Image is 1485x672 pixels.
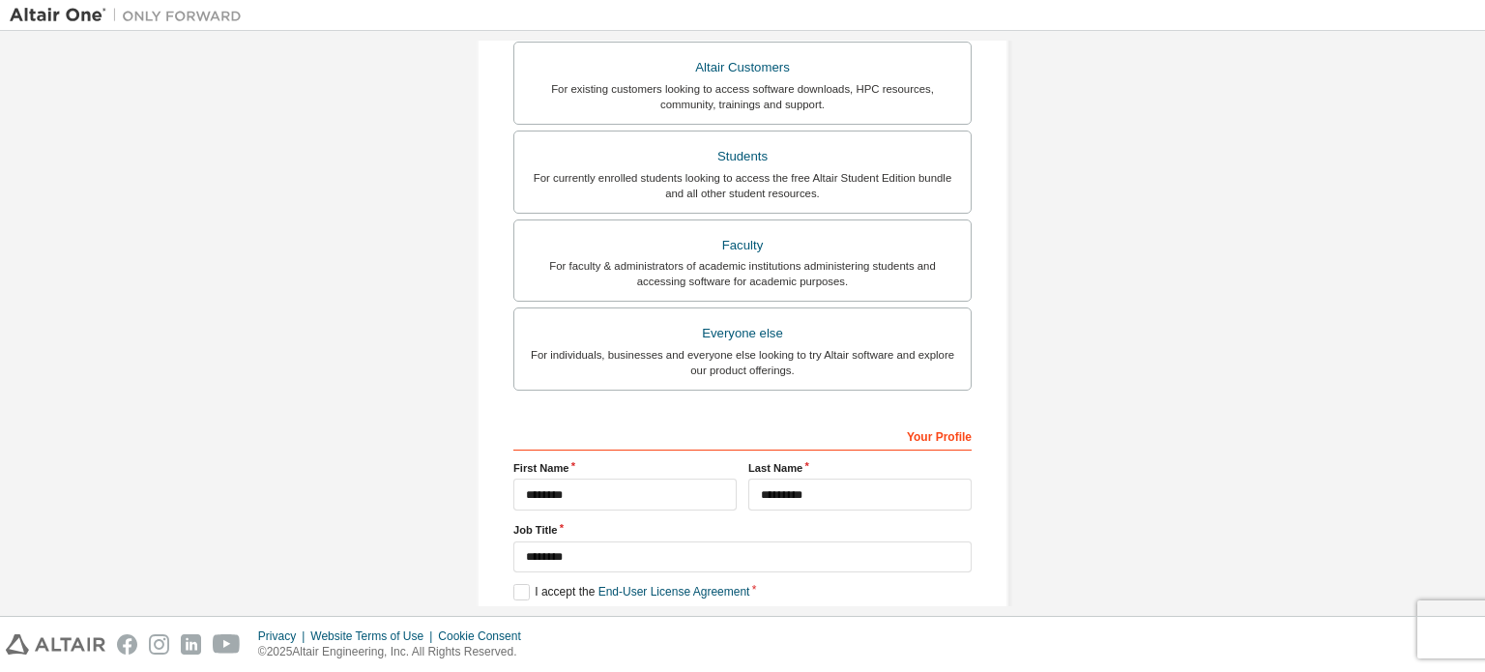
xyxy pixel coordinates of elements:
[513,420,972,451] div: Your Profile
[310,628,438,644] div: Website Terms of Use
[117,634,137,655] img: facebook.svg
[598,585,750,599] a: End-User License Agreement
[526,54,959,81] div: Altair Customers
[513,584,749,600] label: I accept the
[10,6,251,25] img: Altair One
[526,258,959,289] div: For faculty & administrators of academic institutions administering students and accessing softwa...
[526,232,959,259] div: Faculty
[526,143,959,170] div: Students
[438,628,532,644] div: Cookie Consent
[526,320,959,347] div: Everyone else
[213,634,241,655] img: youtube.svg
[149,634,169,655] img: instagram.svg
[513,460,737,476] label: First Name
[526,170,959,201] div: For currently enrolled students looking to access the free Altair Student Edition bundle and all ...
[526,347,959,378] div: For individuals, businesses and everyone else looking to try Altair software and explore our prod...
[258,628,310,644] div: Privacy
[526,81,959,112] div: For existing customers looking to access software downloads, HPC resources, community, trainings ...
[258,644,533,660] p: © 2025 Altair Engineering, Inc. All Rights Reserved.
[6,634,105,655] img: altair_logo.svg
[748,460,972,476] label: Last Name
[513,522,972,538] label: Job Title
[181,634,201,655] img: linkedin.svg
